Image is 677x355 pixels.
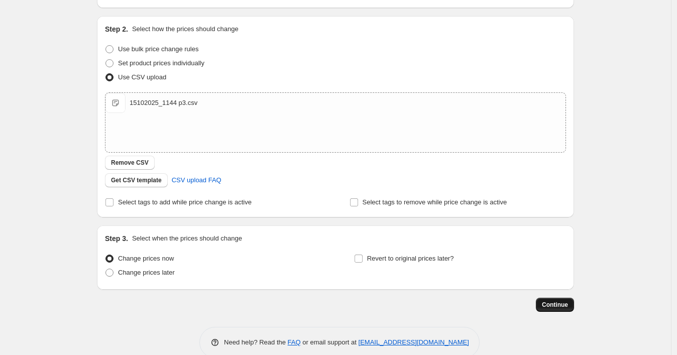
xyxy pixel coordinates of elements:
span: Revert to original prices later? [367,255,454,262]
h2: Step 3. [105,233,128,244]
span: Change prices now [118,255,174,262]
button: Get CSV template [105,173,168,187]
button: Remove CSV [105,156,155,170]
span: CSV upload FAQ [172,175,221,185]
a: [EMAIL_ADDRESS][DOMAIN_NAME] [359,338,469,346]
span: Select tags to remove while price change is active [363,198,507,206]
span: Use bulk price change rules [118,45,198,53]
span: or email support at [301,338,359,346]
p: Select how the prices should change [132,24,239,34]
span: Change prices later [118,269,175,276]
a: FAQ [288,338,301,346]
span: Use CSV upload [118,73,166,81]
h2: Step 2. [105,24,128,34]
a: CSV upload FAQ [166,172,228,188]
span: Continue [542,301,568,309]
span: Get CSV template [111,176,162,184]
div: 15102025_1144 p3.csv [130,98,197,108]
span: Need help? Read the [224,338,288,346]
p: Select when the prices should change [132,233,242,244]
button: Continue [536,298,574,312]
span: Set product prices individually [118,59,204,67]
span: Select tags to add while price change is active [118,198,252,206]
span: Remove CSV [111,159,149,167]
